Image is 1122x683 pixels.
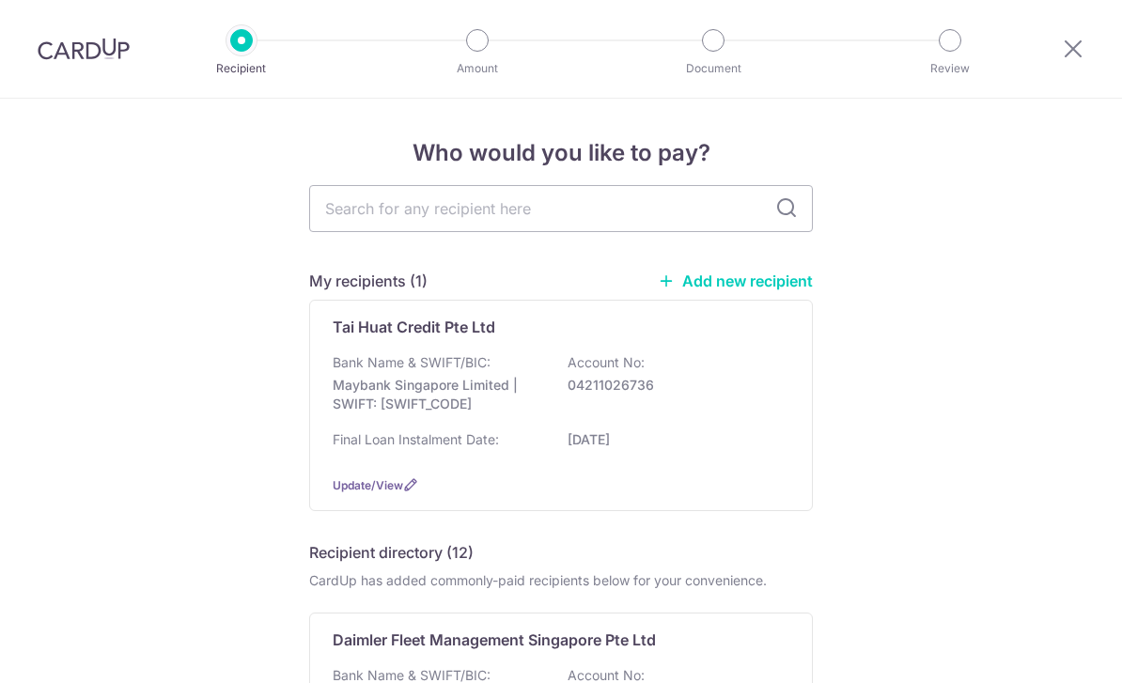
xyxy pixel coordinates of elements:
[568,376,778,395] p: 04211026736
[309,571,813,590] div: CardUp has added commonly-paid recipients below for your convenience.
[408,59,547,78] p: Amount
[568,353,645,372] p: Account No:
[644,59,783,78] p: Document
[309,136,813,170] h4: Who would you like to pay?
[658,272,813,290] a: Add new recipient
[172,59,311,78] p: Recipient
[333,353,491,372] p: Bank Name & SWIFT/BIC:
[333,376,543,413] p: Maybank Singapore Limited | SWIFT: [SWIFT_CODE]
[568,430,778,449] p: [DATE]
[333,430,499,449] p: Final Loan Instalment Date:
[309,541,474,564] h5: Recipient directory (12)
[880,59,1020,78] p: Review
[309,270,428,292] h5: My recipients (1)
[333,316,495,338] p: Tai Huat Credit Pte Ltd
[333,478,403,492] a: Update/View
[333,629,656,651] p: Daimler Fleet Management Singapore Pte Ltd
[38,38,130,60] img: CardUp
[309,185,813,232] input: Search for any recipient here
